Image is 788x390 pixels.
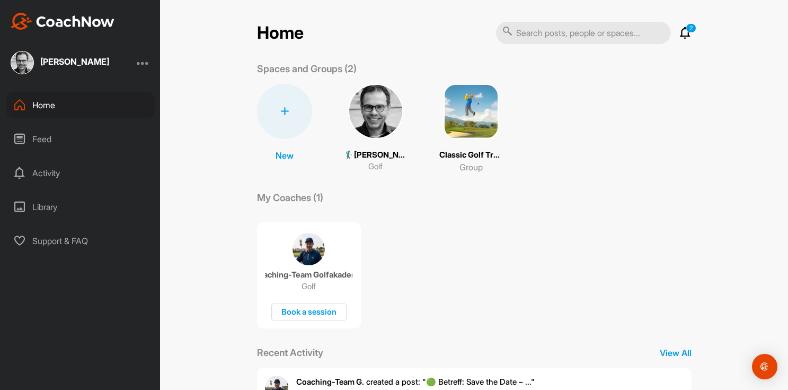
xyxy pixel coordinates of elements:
a: 🏌‍♂[PERSON_NAME] (23.9)Golf [344,84,408,174]
p: My Coaches (1) [257,190,323,205]
img: coach avatar [293,233,325,265]
p: Spaces and Groups (2) [257,62,357,76]
p: Classic Golf Training Gruppe 🏌️‍♂️ [439,149,503,161]
div: Support & FAQ [6,228,155,254]
p: 2 [686,23,696,33]
p: View All [660,346,692,359]
div: Activity [6,160,155,186]
div: Home [6,92,155,118]
div: Feed [6,126,155,152]
p: 🏌‍♂[PERSON_NAME] (23.9) [344,149,408,161]
div: Library [6,194,155,220]
h2: Home [257,23,304,44]
div: Open Intercom Messenger [752,354,777,379]
p: New [276,149,294,162]
img: square_8548cfc6a6a153c2db26dbcc461dc37a.jpg [348,84,403,139]
div: Book a session [271,304,347,321]
p: Recent Activity [257,345,323,360]
p: Golf [302,281,316,292]
p: Group [459,161,483,174]
p: Coaching-Team Golfakademie [265,270,352,280]
img: CoachNow [11,13,114,30]
div: [PERSON_NAME] [40,57,109,66]
b: Coaching-Team G. [296,377,364,387]
p: Golf [368,161,383,173]
a: Classic Golf Training Gruppe 🏌️‍♂️Group [439,84,503,174]
img: square_8548cfc6a6a153c2db26dbcc461dc37a.jpg [11,51,34,74]
span: created a post : "🟢 Betreff: Save the Date – ..." [296,377,535,387]
input: Search posts, people or spaces... [496,22,671,44]
img: square_940d96c4bb369f85efc1e6d025c58b75.png [444,84,499,139]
